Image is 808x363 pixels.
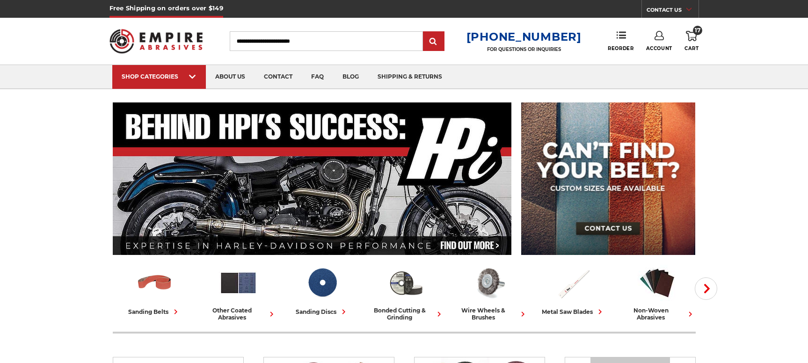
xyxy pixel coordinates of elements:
[302,65,333,89] a: faq
[470,263,509,302] img: Wire Wheels & Brushes
[303,263,342,302] img: Sanding Discs
[284,263,360,317] a: sanding discs
[200,263,277,321] a: other coated abrasives
[693,26,702,35] span: 17
[466,30,582,44] a: [PHONE_NUMBER]
[466,46,582,52] p: FOR QUESTIONS OR INQUIRIES
[619,263,695,321] a: non-woven abrasives
[109,23,203,59] img: Empire Abrasives
[647,5,699,18] a: CONTACT US
[255,65,302,89] a: contact
[608,31,633,51] a: Reorder
[219,263,258,302] img: Other Coated Abrasives
[619,307,695,321] div: non-woven abrasives
[646,45,672,51] span: Account
[116,263,193,317] a: sanding belts
[535,263,611,317] a: metal saw blades
[542,307,605,317] div: metal saw blades
[521,102,695,255] img: promo banner for custom belts.
[368,307,444,321] div: bonded cutting & grinding
[128,307,181,317] div: sanding belts
[608,45,633,51] span: Reorder
[684,45,699,51] span: Cart
[695,277,717,300] button: Next
[451,307,528,321] div: wire wheels & brushes
[200,307,277,321] div: other coated abrasives
[368,65,451,89] a: shipping & returns
[554,263,593,302] img: Metal Saw Blades
[296,307,349,317] div: sanding discs
[135,263,174,302] img: Sanding Belts
[386,263,425,302] img: Bonded Cutting & Grinding
[638,263,677,302] img: Non-woven Abrasives
[122,73,197,80] div: SHOP CATEGORIES
[333,65,368,89] a: blog
[368,263,444,321] a: bonded cutting & grinding
[206,65,255,89] a: about us
[113,102,512,255] img: Banner for an interview featuring Horsepower Inc who makes Harley performance upgrades featured o...
[451,263,528,321] a: wire wheels & brushes
[424,32,443,51] input: Submit
[684,31,699,51] a: 17 Cart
